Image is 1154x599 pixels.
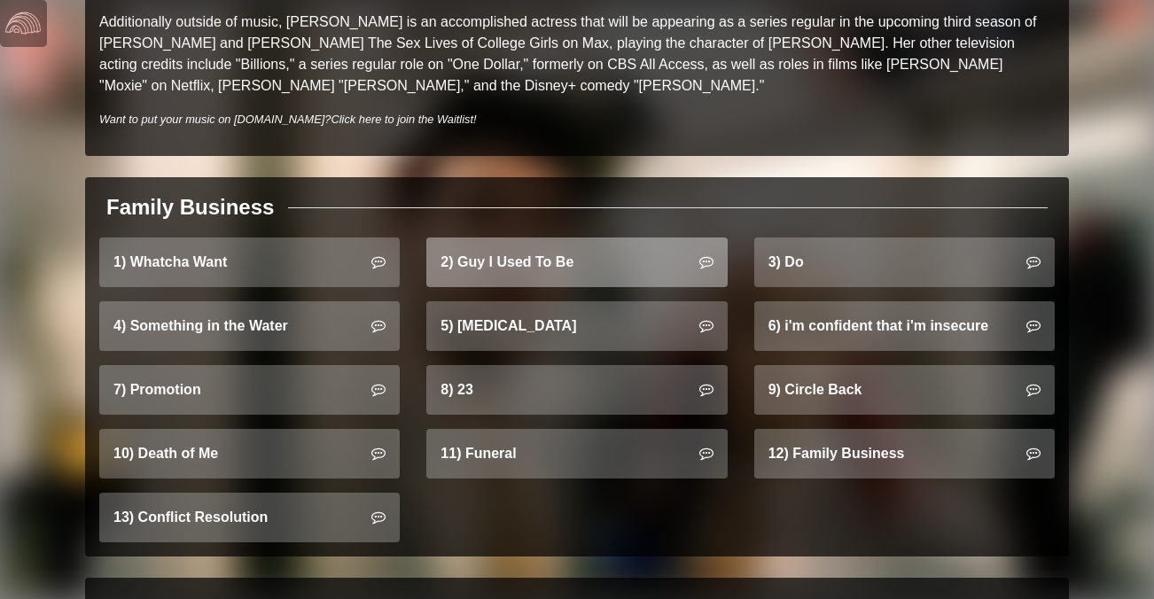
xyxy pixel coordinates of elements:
a: 4) Something in the Water [99,301,400,351]
a: 6) i'm confident that i'm insecure [754,301,1055,351]
a: 2) Guy I Used To Be [426,237,727,287]
a: 7) Promotion [99,365,400,415]
a: 9) Circle Back [754,365,1055,415]
a: 8) 23 [426,365,727,415]
a: 1) Whatcha Want [99,237,400,287]
a: 11) Funeral [426,429,727,478]
a: 10) Death of Me [99,429,400,478]
a: 13) Conflict Resolution [99,493,400,542]
a: 3) Do [754,237,1055,287]
img: logo-white-4c48a5e4bebecaebe01ca5a9d34031cfd3d4ef9ae749242e8c4bf12ef99f53e8.png [5,5,41,41]
div: Family Business [106,191,274,223]
a: 12) Family Business [754,429,1055,478]
a: Click here to join the Waitlist! [331,113,476,126]
a: 5) [MEDICAL_DATA] [426,301,727,351]
i: Want to put your music on [DOMAIN_NAME]? [99,113,477,126]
